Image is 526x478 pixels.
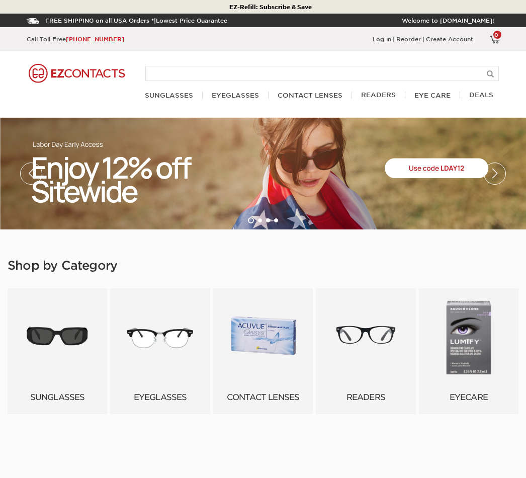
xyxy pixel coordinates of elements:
[366,35,480,43] div: | |
[490,36,499,44] img: View Your Cart
[229,3,312,10] strong: EZ-Refill: Subscribe & Save
[19,16,344,25] div: |
[156,17,227,24] a: Lowest Price Guarantee
[27,62,127,85] img: EzContacts
[248,217,254,223] span: Go to slide 1
[66,35,125,42] a: [PHONE_NUMBER]
[419,288,518,414] a: Shop Now
[278,92,342,99] a: CONTACT LENSES
[19,35,182,43] div: Call Toll Free
[110,288,210,414] a: Shop Now
[373,35,391,42] a: Log in
[20,163,42,185] div: Previous slide
[396,35,421,42] a: Reorder
[494,32,500,37] span: 0
[414,92,451,99] a: Eye Care
[266,218,270,222] span: Go to slide 3
[490,35,499,42] a: View Your Cart 0
[469,92,493,98] a: Deals
[45,17,154,24] a: FREE SHIPPING on all USA Orders *
[8,288,107,414] a: Shop Now
[213,288,313,414] a: Shop Now
[484,163,506,185] div: Next slide
[258,218,262,222] span: Go to slide 2
[397,16,499,25] div: Welcome to [DOMAIN_NAME]!
[426,35,473,42] a: Create Account
[274,218,278,222] span: Go to slide 4
[212,92,259,99] a: EYEGLASSES
[8,257,518,273] h2: Shop by Category
[316,288,415,414] a: Shop Now
[145,92,193,99] a: SUNGLASSES
[361,92,396,98] a: Readers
